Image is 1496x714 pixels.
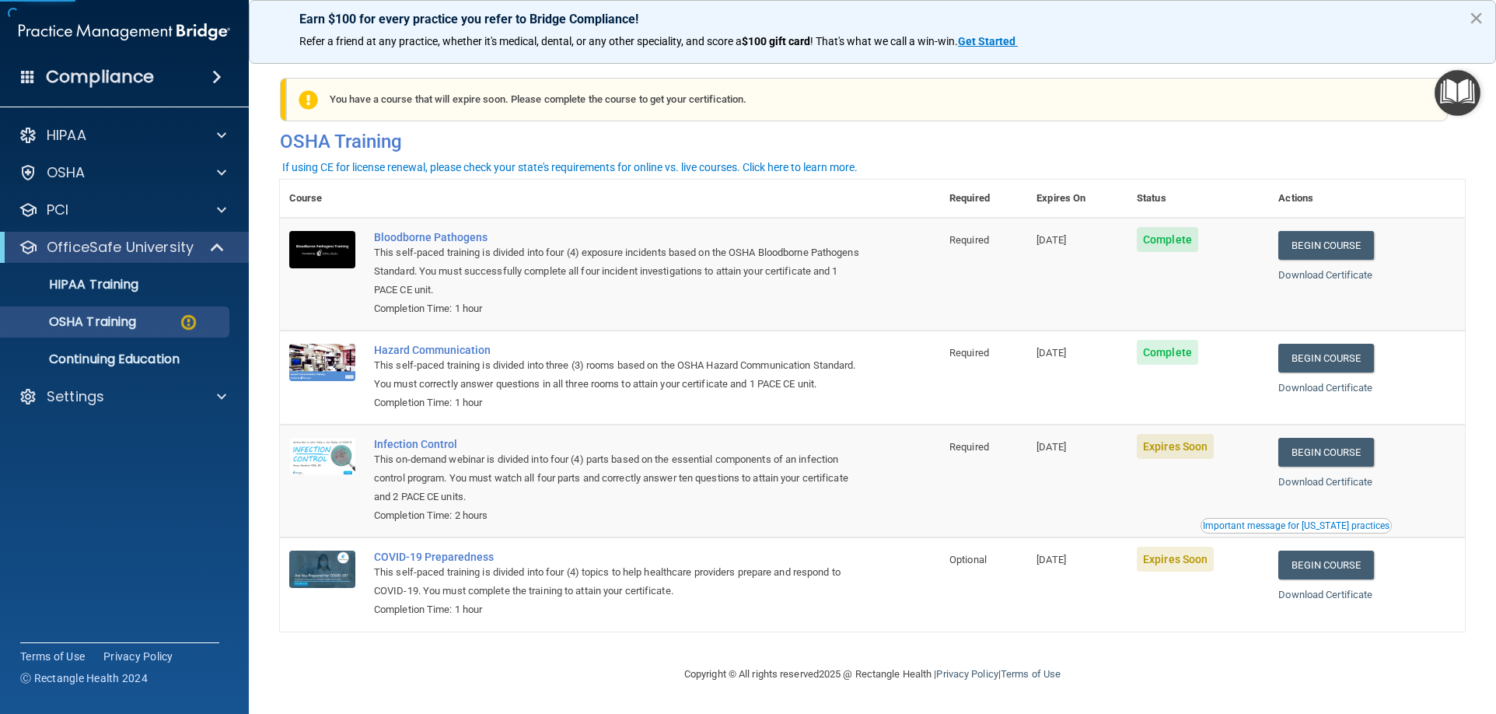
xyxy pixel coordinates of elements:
[47,163,86,182] p: OSHA
[1036,347,1066,359] span: [DATE]
[46,66,154,88] h4: Compliance
[1036,554,1066,565] span: [DATE]
[1137,227,1198,252] span: Complete
[1001,668,1061,680] a: Terms of Use
[299,12,1445,26] p: Earn $100 for every practice you refer to Bridge Compliance!
[20,649,85,664] a: Terms of Use
[20,670,148,686] span: Ⓒ Rectangle Health 2024
[374,231,862,243] a: Bloodborne Pathogens
[374,450,862,506] div: This on-demand webinar is divided into four (4) parts based on the essential components of an inf...
[742,35,810,47] strong: $100 gift card
[958,35,1018,47] a: Get Started
[949,347,989,359] span: Required
[47,387,104,406] p: Settings
[958,35,1015,47] strong: Get Started
[19,238,225,257] a: OfficeSafe University
[179,313,198,332] img: warning-circle.0cc9ac19.png
[1469,5,1484,30] button: Close
[374,344,862,356] a: Hazard Communication
[374,394,862,412] div: Completion Time: 1 hour
[374,356,862,394] div: This self-paced training is divided into three (3) rooms based on the OSHA Hazard Communication S...
[286,78,1448,121] div: You have a course that will expire soon. Please complete the course to get your certification.
[19,16,230,47] img: PMB logo
[280,180,365,218] th: Course
[280,159,860,175] button: If using CE for license renewal, please check your state's requirements for online vs. live cours...
[10,277,138,292] p: HIPAA Training
[47,201,68,219] p: PCI
[1137,340,1198,365] span: Complete
[1201,518,1392,534] button: Read this if you are a dental practitioner in the state of CA
[374,299,862,318] div: Completion Time: 1 hour
[280,131,1465,152] h4: OSHA Training
[282,162,858,173] div: If using CE for license renewal, please check your state's requirements for online vs. live cours...
[1137,547,1214,572] span: Expires Soon
[19,126,226,145] a: HIPAA
[1027,180,1127,218] th: Expires On
[374,563,862,600] div: This self-paced training is divided into four (4) topics to help healthcare providers prepare and...
[103,649,173,664] a: Privacy Policy
[589,649,1156,699] div: Copyright © All rights reserved 2025 @ Rectangle Health | |
[1036,441,1066,453] span: [DATE]
[299,35,742,47] span: Refer a friend at any practice, whether it's medical, dental, or any other speciality, and score a
[19,201,226,219] a: PCI
[940,180,1027,218] th: Required
[810,35,958,47] span: ! That's what we call a win-win.
[19,387,226,406] a: Settings
[374,438,862,450] a: Infection Control
[1137,434,1214,459] span: Expires Soon
[949,441,989,453] span: Required
[949,234,989,246] span: Required
[936,668,998,680] a: Privacy Policy
[10,352,222,367] p: Continuing Education
[1278,476,1372,488] a: Download Certificate
[1269,180,1465,218] th: Actions
[374,551,862,563] a: COVID-19 Preparedness
[10,314,136,330] p: OSHA Training
[1278,382,1372,394] a: Download Certificate
[1036,234,1066,246] span: [DATE]
[1278,589,1372,600] a: Download Certificate
[47,238,194,257] p: OfficeSafe University
[1203,521,1389,530] div: Important message for [US_STATE] practices
[47,126,86,145] p: HIPAA
[1278,231,1373,260] a: Begin Course
[1278,438,1373,467] a: Begin Course
[1278,344,1373,373] a: Begin Course
[1435,70,1480,116] button: Open Resource Center
[19,163,226,182] a: OSHA
[374,243,862,299] div: This self-paced training is divided into four (4) exposure incidents based on the OSHA Bloodborne...
[374,506,862,525] div: Completion Time: 2 hours
[374,600,862,619] div: Completion Time: 1 hour
[1278,551,1373,579] a: Begin Course
[949,554,987,565] span: Optional
[299,90,318,110] img: exclamation-circle-solid-warning.7ed2984d.png
[1127,180,1269,218] th: Status
[1278,269,1372,281] a: Download Certificate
